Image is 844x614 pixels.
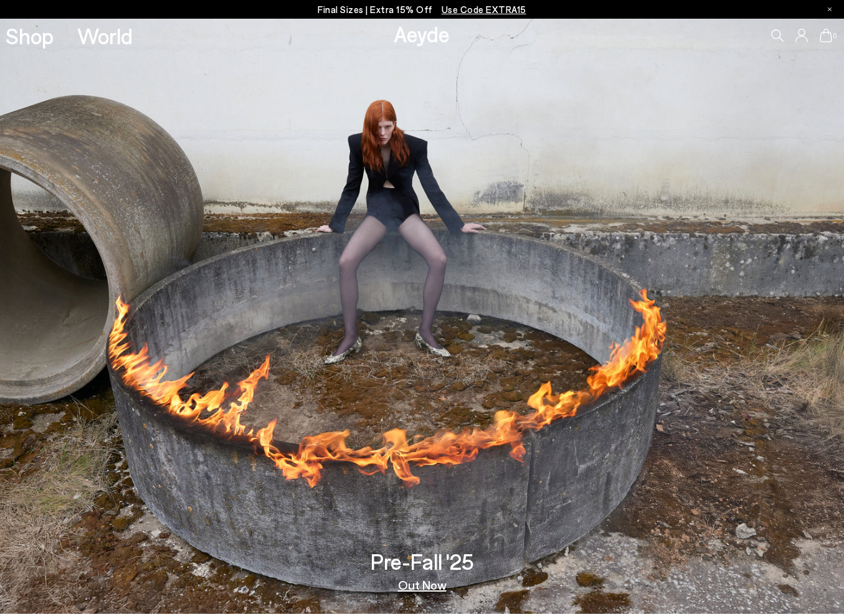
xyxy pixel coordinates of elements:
p: Final Sizes | Extra 15% Off [318,2,526,17]
a: Out Now [398,579,447,591]
a: Aeyde [394,21,450,47]
h3: Pre-Fall '25 [371,550,474,572]
a: 0 [820,29,832,42]
a: World [77,25,133,47]
span: Navigate to /collections/ss25-final-sizes [442,4,526,15]
a: Shop [6,25,54,47]
span: 0 [832,32,838,39]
